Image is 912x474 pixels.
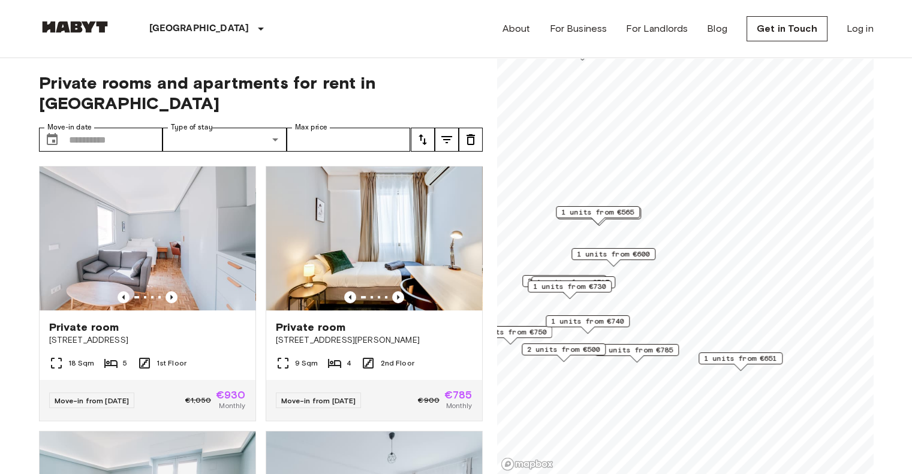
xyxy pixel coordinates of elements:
[171,122,213,132] label: Type of stay
[533,281,606,292] span: 1 units from €730
[276,334,472,346] span: [STREET_ADDRESS][PERSON_NAME]
[276,320,346,334] span: Private room
[551,316,624,327] span: 1 units from €740
[40,167,255,310] img: Marketing picture of unit ES-15-032-001-05H
[39,166,256,421] a: Marketing picture of unit ES-15-032-001-05HPrevious imagePrevious imagePrivate room[STREET_ADDRES...
[295,358,318,369] span: 9 Sqm
[344,291,356,303] button: Previous image
[699,352,782,371] div: Map marker
[55,396,130,405] span: Move-in from [DATE]
[392,291,404,303] button: Previous image
[156,358,186,369] span: 1st Floor
[561,207,634,218] span: 1 units from €565
[216,390,246,400] span: €930
[847,22,874,36] a: Log in
[435,128,459,152] button: tune
[444,390,472,400] span: €785
[557,207,641,226] div: Map marker
[40,128,64,152] button: Choose date
[149,22,249,36] p: [GEOGRAPHIC_DATA]
[707,22,727,36] a: Blog
[704,353,777,364] span: 1 units from €651
[549,22,607,36] a: For Business
[522,275,606,294] div: Map marker
[295,122,327,132] label: Max price
[546,315,630,334] div: Map marker
[39,21,111,33] img: Habyt
[571,248,655,267] div: Map marker
[527,344,600,355] span: 2 units from €500
[266,166,483,421] a: Marketing picture of unit ES-15-018-001-03HPrevious imagePrevious imagePrivate room[STREET_ADDRES...
[502,22,531,36] a: About
[411,128,435,152] button: tune
[266,167,482,310] img: Marketing picture of unit ES-15-018-001-03H
[446,400,472,411] span: Monthly
[459,128,483,152] button: tune
[185,395,211,406] span: €1,050
[281,396,356,405] span: Move-in from [DATE]
[528,276,601,286] span: 2 units from €600
[68,358,95,369] span: 18 Sqm
[522,343,606,362] div: Map marker
[501,457,553,471] a: Mapbox logo
[577,249,650,259] span: 1 units from €600
[49,320,119,334] span: Private room
[347,358,351,369] span: 4
[747,16,827,41] a: Get in Touch
[123,358,127,369] span: 5
[47,122,92,132] label: Move-in date
[537,277,610,288] span: 1 units from €515
[468,326,552,345] div: Map marker
[118,291,130,303] button: Previous image
[556,206,640,225] div: Map marker
[528,280,612,299] div: Map marker
[626,22,688,36] a: For Landlords
[474,327,547,337] span: 1 units from €750
[49,334,246,346] span: [STREET_ADDRESS]
[380,358,414,369] span: 2nd Floor
[39,73,483,113] span: Private rooms and apartments for rent in [GEOGRAPHIC_DATA]
[165,291,177,303] button: Previous image
[600,345,673,355] span: 1 units from €785
[418,395,440,406] span: €900
[219,400,245,411] span: Monthly
[595,344,679,363] div: Map marker
[531,276,615,295] div: Map marker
